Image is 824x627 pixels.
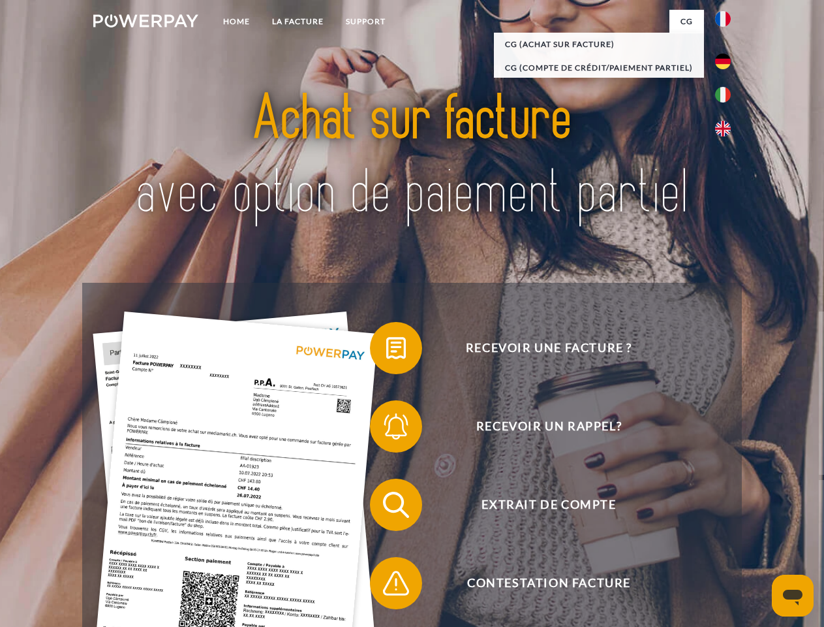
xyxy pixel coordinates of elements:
[370,479,709,531] button: Extrait de compte
[494,56,704,80] a: CG (Compte de crédit/paiement partiel)
[380,567,412,600] img: qb_warning.svg
[715,11,731,27] img: fr
[389,557,709,609] span: Contestation Facture
[389,479,709,531] span: Extrait de compte
[772,575,814,617] iframe: Bouton de lancement de la fenêtre de messagerie
[380,332,412,364] img: qb_bill.svg
[370,400,709,453] button: Recevoir un rappel?
[370,557,709,609] button: Contestation Facture
[125,63,699,250] img: title-powerpay_fr.svg
[389,322,709,374] span: Recevoir une facture ?
[494,33,704,56] a: CG (achat sur facture)
[370,322,709,374] button: Recevoir une facture ?
[715,121,731,137] img: en
[715,54,731,69] img: de
[261,10,335,33] a: LA FACTURE
[335,10,397,33] a: Support
[380,410,412,443] img: qb_bell.svg
[715,87,731,103] img: it
[93,14,198,27] img: logo-powerpay-white.svg
[389,400,709,453] span: Recevoir un rappel?
[212,10,261,33] a: Home
[669,10,704,33] a: CG
[380,489,412,521] img: qb_search.svg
